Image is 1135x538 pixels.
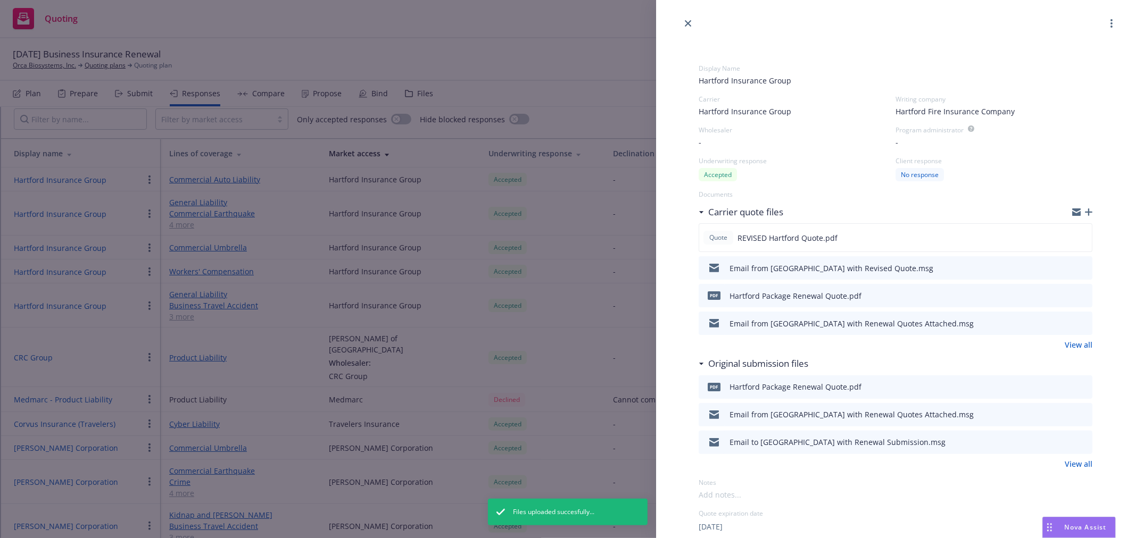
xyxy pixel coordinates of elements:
div: Email to [GEOGRAPHIC_DATA] with Renewal Submission.msg [730,436,946,448]
div: Hartford Package Renewal Quote.pdf [730,290,861,301]
span: Files uploaded succesfully... [513,507,595,517]
div: No response [896,168,944,181]
a: View all [1065,458,1092,469]
span: Nova Assist [1065,523,1107,532]
div: Program administrator [896,125,964,134]
span: Hartford Fire Insurance Company [896,106,1015,117]
div: Writing company [896,95,1092,104]
button: Nova Assist [1042,517,1116,538]
div: Carrier quote files [699,205,783,219]
button: download file [1062,317,1070,330]
button: download file [1062,262,1070,274]
div: Drag to move [1043,517,1056,537]
button: download file [1062,436,1070,449]
button: preview file [1079,436,1088,449]
a: close [682,17,694,30]
div: Documents [699,190,1092,199]
button: download file [1062,289,1070,302]
span: pdf [708,291,720,299]
button: preview file [1078,231,1088,244]
div: Notes [699,478,1092,487]
button: download file [1061,231,1070,244]
div: Display Name [699,64,1092,73]
div: Quote expiration date [699,509,1092,518]
span: Quote [708,233,729,242]
h3: Carrier quote files [708,205,783,219]
div: Hartford Package Renewal Quote.pdf [730,381,861,392]
button: download file [1062,408,1070,421]
div: Email from [GEOGRAPHIC_DATA] with Renewal Quotes Attached.msg [730,409,974,420]
div: Email from [GEOGRAPHIC_DATA] with Revised Quote.msg [730,263,933,274]
div: Wholesaler [699,125,896,134]
span: - [699,137,701,148]
div: Carrier [699,95,896,104]
div: Underwriting response [699,156,896,165]
button: [DATE] [699,521,723,532]
div: Email from [GEOGRAPHIC_DATA] with Renewal Quotes Attached.msg [730,318,974,329]
button: preview file [1079,317,1088,330]
span: REVISED Hartford Quote.pdf [738,232,838,243]
a: View all [1065,339,1092,350]
div: Accepted [699,168,737,181]
span: - [896,137,898,148]
button: preview file [1079,408,1088,421]
span: Hartford Insurance Group [699,75,1092,86]
button: download file [1062,381,1070,393]
span: pdf [708,383,720,391]
h3: Original submission files [708,357,808,371]
div: Client response [896,156,1092,165]
button: preview file [1079,289,1088,302]
button: preview file [1079,262,1088,274]
div: Original submission files [699,357,808,371]
button: preview file [1079,381,1088,393]
span: Hartford Insurance Group [699,106,791,117]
